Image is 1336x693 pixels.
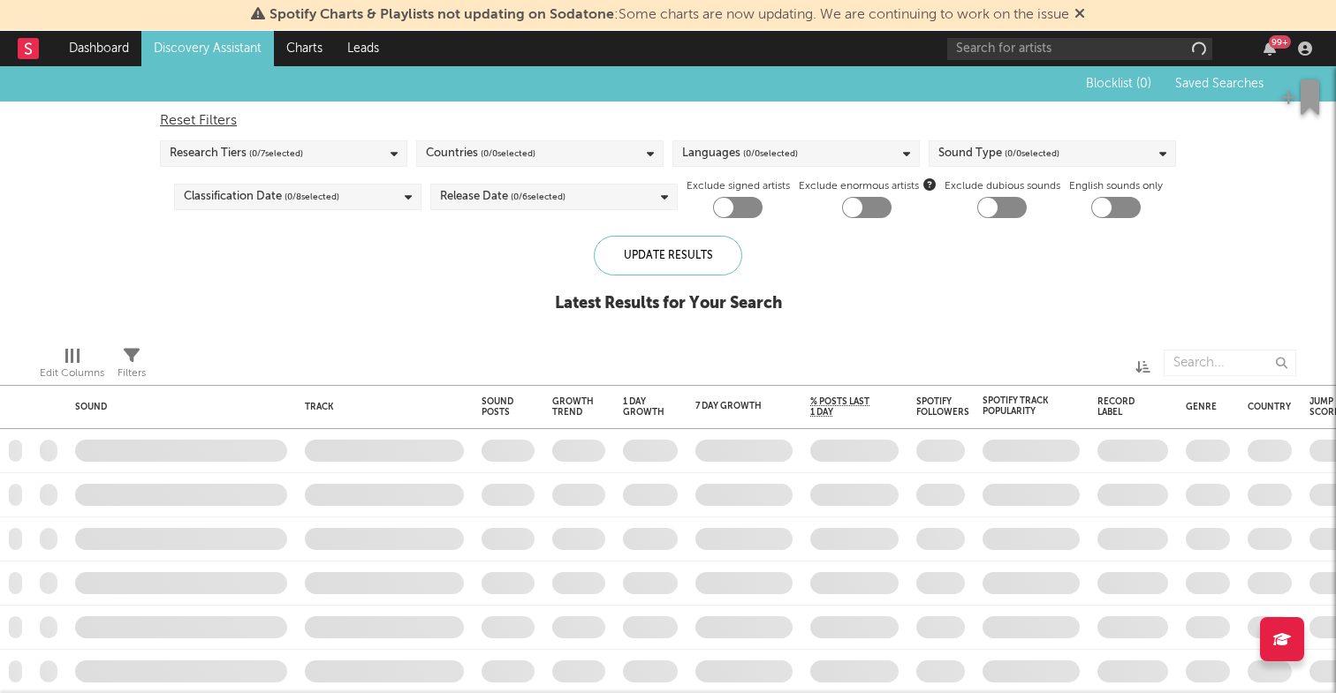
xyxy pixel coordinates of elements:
label: English sounds only [1069,176,1163,197]
span: ( 0 / 8 selected) [285,186,339,207]
div: Genre [1186,402,1217,412]
input: Search for artists [947,38,1212,60]
div: Filters [118,341,146,392]
div: 99 + [1269,35,1291,49]
div: Languages [682,143,798,164]
div: Edit Columns [40,363,104,384]
div: Growth Trend [552,396,596,418]
a: Charts [274,31,335,66]
div: Country [1248,402,1291,412]
button: 99+ [1264,41,1276,56]
div: Update Results [594,236,742,275]
div: Countries [426,143,535,164]
div: Edit Columns [40,341,104,392]
span: ( 0 / 7 selected) [249,143,303,164]
a: Discovery Assistant [141,31,274,66]
span: ( 0 / 0 selected) [481,143,535,164]
div: Filters [118,363,146,384]
div: Release Date [440,186,566,207]
button: Exclude enormous artists [923,176,936,192]
span: ( 0 / 0 selected) [743,143,798,164]
div: Research Tiers [170,143,303,164]
span: ( 0 / 0 selected) [1005,143,1059,164]
span: Dismiss [1074,8,1085,22]
div: Classification Date [184,186,339,207]
div: 7 Day Growth [695,401,766,411]
div: Sound [75,402,278,412]
input: Search... [1164,350,1296,376]
span: ( 0 ) [1136,78,1151,90]
span: Exclude enormous artists [799,176,936,197]
div: Spotify Track Popularity [983,395,1053,417]
div: Track [305,402,455,412]
span: Spotify Charts & Playlists not updating on Sodatone [269,8,614,22]
div: 1 Day Growth [623,396,664,418]
span: % Posts Last 1 Day [810,396,872,418]
span: Saved Searches [1175,78,1267,90]
a: Dashboard [57,31,141,66]
div: Record Label [1097,396,1142,418]
a: Leads [335,31,391,66]
span: ( 0 / 6 selected) [511,186,566,207]
div: Sound Posts [482,396,513,418]
div: Sound Type [938,143,1059,164]
label: Exclude dubious sounds [945,176,1060,197]
div: Spotify Followers [916,396,969,418]
span: : Some charts are now updating. We are continuing to work on the issue [269,8,1069,22]
label: Exclude signed artists [687,176,790,197]
div: Reset Filters [160,110,1176,132]
button: Saved Searches [1170,77,1267,91]
span: Blocklist [1086,78,1151,90]
div: Latest Results for Your Search [555,293,782,314]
